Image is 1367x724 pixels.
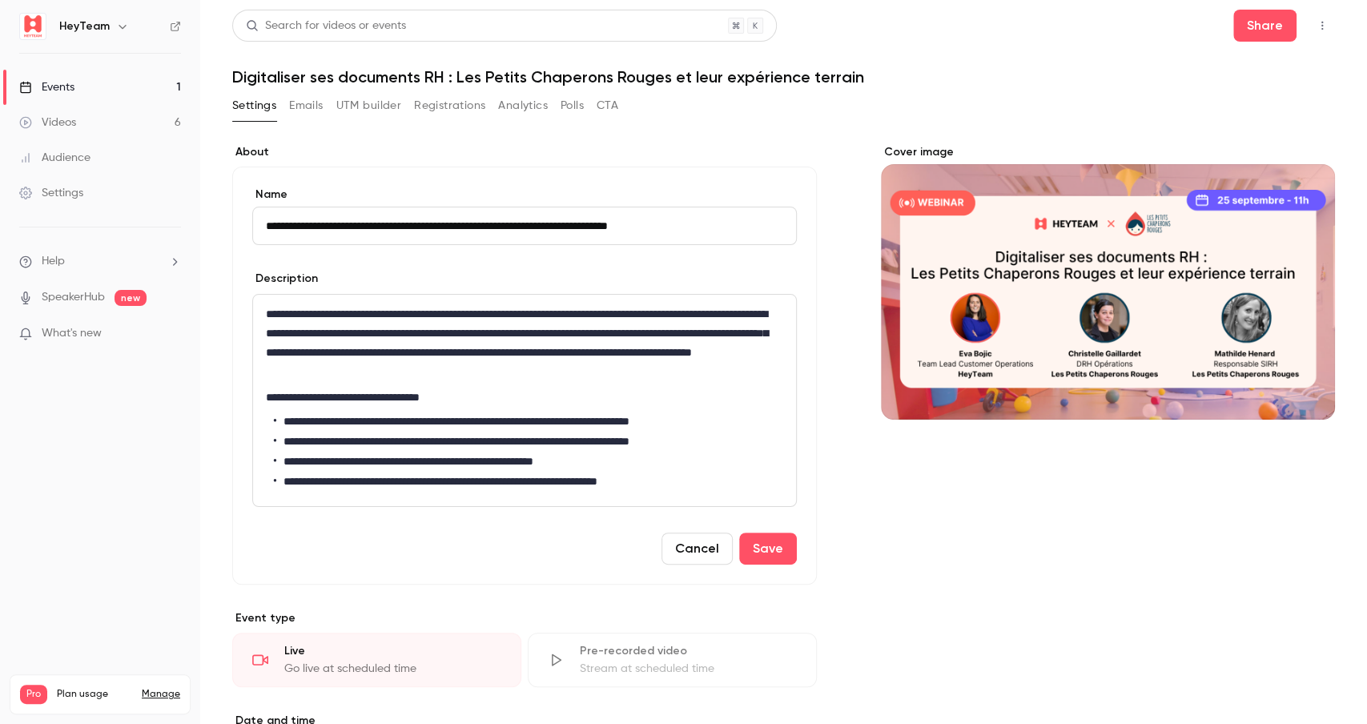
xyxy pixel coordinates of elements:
[414,93,485,119] button: Registrations
[232,93,276,119] button: Settings
[881,144,1335,160] label: Cover image
[232,144,817,160] label: About
[19,115,76,131] div: Videos
[284,643,501,659] div: Live
[232,610,817,626] p: Event type
[42,289,105,306] a: SpeakerHub
[336,93,401,119] button: UTM builder
[19,150,90,166] div: Audience
[739,533,797,565] button: Save
[580,661,797,677] div: Stream at scheduled time
[19,185,83,201] div: Settings
[284,661,501,677] div: Go live at scheduled time
[42,253,65,270] span: Help
[20,14,46,39] img: HeyTeam
[289,93,323,119] button: Emails
[580,643,797,659] div: Pre-recorded video
[246,18,406,34] div: Search for videos or events
[1233,10,1297,42] button: Share
[142,688,180,701] a: Manage
[59,18,110,34] h6: HeyTeam
[597,93,618,119] button: CTA
[881,144,1335,420] section: Cover image
[57,688,132,701] span: Plan usage
[19,253,181,270] li: help-dropdown-opener
[19,79,74,95] div: Events
[115,290,147,306] span: new
[232,67,1335,86] h1: Digitaliser ses documents RH : Les Petits Chaperons Rouges et leur expérience terrain
[232,633,521,687] div: LiveGo live at scheduled time
[252,187,797,203] label: Name
[498,93,548,119] button: Analytics
[528,633,817,687] div: Pre-recorded videoStream at scheduled time
[252,294,797,507] section: description
[162,327,181,341] iframe: Noticeable Trigger
[20,685,47,704] span: Pro
[661,533,733,565] button: Cancel
[561,93,584,119] button: Polls
[253,295,796,506] div: editor
[252,271,318,287] label: Description
[42,325,102,342] span: What's new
